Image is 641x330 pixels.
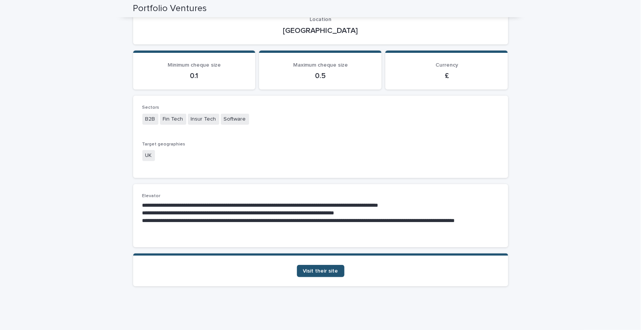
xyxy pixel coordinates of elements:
p: [GEOGRAPHIC_DATA] [142,26,499,35]
span: Target geographies [142,142,186,147]
h2: Portfolio Ventures [133,3,207,14]
span: Sectors [142,105,160,110]
p: £ [395,71,499,80]
span: Elevator [142,194,161,198]
span: Location [310,17,331,22]
span: Software [221,114,249,125]
span: Visit their site [303,268,338,274]
span: Currency [435,62,458,68]
span: Minimum cheque size [168,62,221,68]
span: Maximum cheque size [293,62,348,68]
span: UK [142,150,155,161]
span: Insur Tech [188,114,219,125]
span: B2B [142,114,158,125]
span: Fin Tech [160,114,186,125]
p: 0.5 [268,71,372,80]
a: Visit their site [297,265,344,277]
p: 0.1 [142,71,246,80]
